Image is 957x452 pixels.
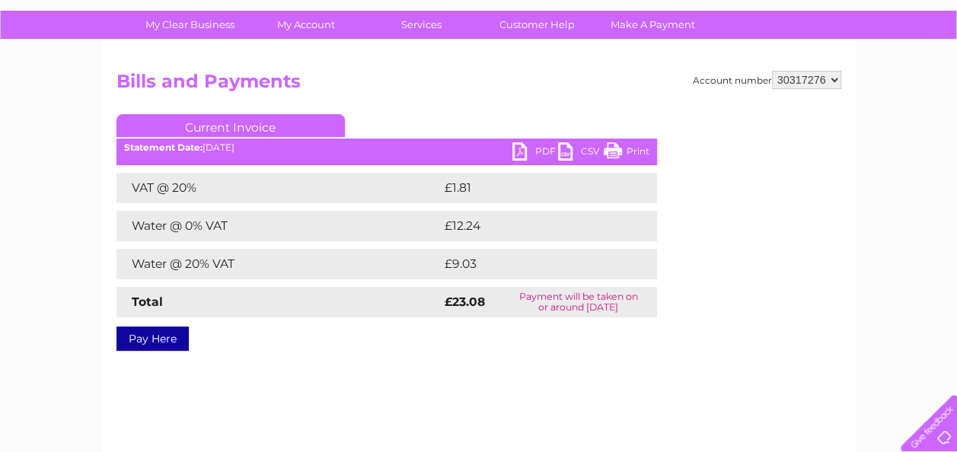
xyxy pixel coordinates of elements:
strong: £23.08 [445,294,485,309]
a: PDF [512,142,558,164]
div: Account number [693,71,841,89]
div: Clear Business is a trading name of Verastar Limited (registered in [GEOGRAPHIC_DATA] No. 3667643... [120,8,839,74]
a: Contact [856,65,893,76]
div: [DATE] [116,142,657,153]
a: My Account [243,11,368,39]
a: Current Invoice [116,114,345,137]
a: Energy [727,65,761,76]
strong: Total [132,294,163,309]
td: £12.24 [441,211,625,241]
a: 0333 014 3131 [670,8,775,27]
a: Telecoms [770,65,815,76]
a: Customer Help [474,11,600,39]
a: CSV [558,142,604,164]
a: Print [604,142,649,164]
td: £1.81 [441,173,617,203]
a: Make A Payment [590,11,716,39]
a: Log out [907,65,943,76]
td: Water @ 20% VAT [116,249,441,279]
td: VAT @ 20% [116,173,441,203]
a: Blog [825,65,847,76]
a: Water [689,65,718,76]
td: Payment will be taken on or around [DATE] [500,287,657,317]
h2: Bills and Payments [116,71,841,100]
td: Water @ 0% VAT [116,211,441,241]
a: My Clear Business [127,11,253,39]
td: £9.03 [441,249,622,279]
a: Pay Here [116,326,189,351]
b: Statement Date: [124,142,203,153]
a: Services [359,11,484,39]
img: logo.png [33,40,111,86]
